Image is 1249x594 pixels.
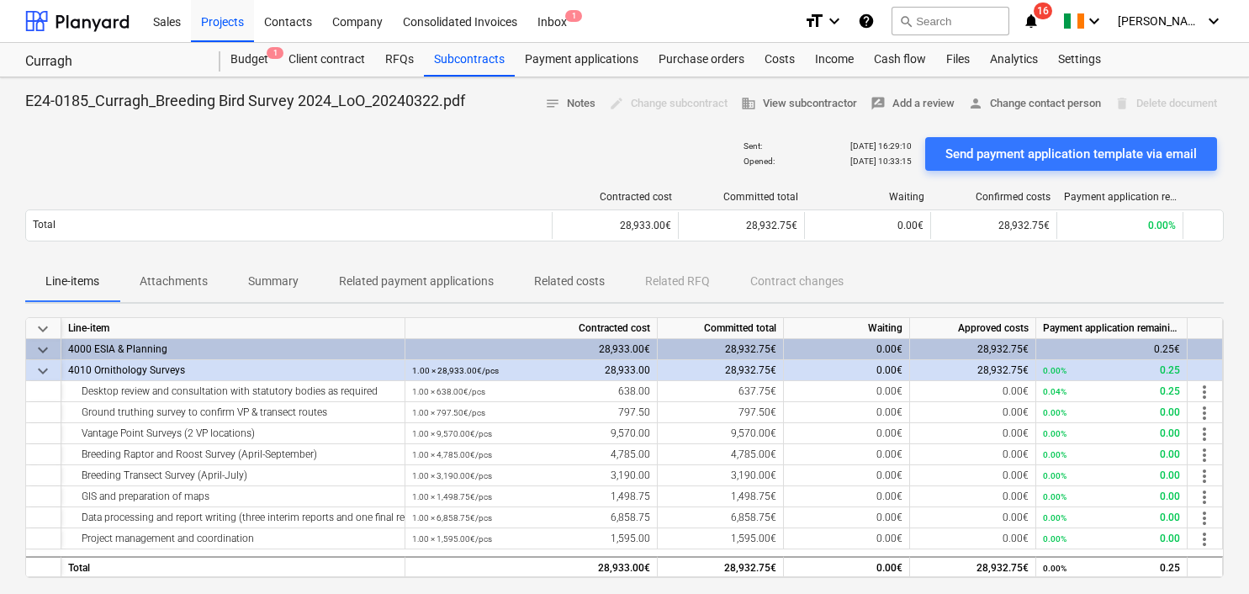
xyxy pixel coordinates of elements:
a: Analytics [980,43,1048,77]
span: 0.00€ [876,469,902,481]
a: Income [805,43,864,77]
span: 0.00% [1148,220,1176,231]
small: 1.00 × 6,858.75€ / pcs [412,513,492,522]
span: 1 [267,47,283,59]
span: keyboard_arrow_down [33,361,53,381]
span: person [968,96,983,111]
div: Payment application remaining [1036,318,1188,339]
span: more_vert [1194,466,1215,486]
a: Budget1 [220,43,278,77]
div: 28,932.75€ [658,556,784,577]
span: 0.00€ [1003,469,1029,481]
small: 0.00% [1043,534,1066,544]
div: 9,570.00 [412,423,650,444]
div: Committed total [658,318,784,339]
i: notifications [1023,11,1040,31]
span: 0.00€ [1003,385,1029,397]
span: 16 [1034,3,1052,19]
small: 1.00 × 9,570.00€ / pcs [412,429,492,438]
span: more_vert [1194,382,1215,402]
button: View subcontractor [734,91,864,117]
div: 28,932.75€ [910,339,1036,360]
span: keyboard_arrow_down [33,319,53,339]
small: 0.00% [1043,513,1066,522]
p: Opened : [744,156,775,167]
div: 0.00 [1043,486,1180,507]
span: 0.00€ [1003,427,1029,439]
div: Total [61,556,405,577]
p: Summary [248,273,299,290]
div: 0.00 [1043,465,1180,486]
div: 0.25 [1043,360,1180,381]
div: Line-item [61,318,405,339]
span: 637.75€ [738,385,776,397]
span: 0.00€ [876,533,902,544]
div: 0.25 [1043,381,1180,402]
div: 638.00 [412,381,650,402]
span: 28,932.75€ [725,364,776,376]
a: Files [936,43,980,77]
span: 3,190.00€ [731,469,776,481]
span: [PERSON_NAME] [1118,14,1202,28]
i: keyboard_arrow_down [824,11,844,31]
span: 1,595.00€ [731,533,776,544]
a: Costs [754,43,805,77]
span: View subcontractor [741,94,857,114]
span: keyboard_arrow_down [33,340,53,360]
small: 0.00% [1043,492,1066,501]
span: 28,932.75€ [998,220,1050,231]
span: more_vert [1194,403,1215,423]
span: 4,785.00€ [731,448,776,460]
small: 1.00 × 28,933.00€ / pcs [412,366,499,375]
p: Related costs [534,273,605,290]
button: Change contact person [961,91,1108,117]
a: Settings [1048,43,1111,77]
span: 9,570.00€ [731,427,776,439]
span: 0.00€ [876,491,902,502]
span: Change contact person [968,94,1101,114]
small: 1.00 × 4,785.00€ / pcs [412,450,492,459]
div: 0.00 [1043,423,1180,444]
span: Add a review [871,94,955,114]
p: Sent : [744,141,762,151]
div: 0.25€ [1036,339,1188,360]
div: Breeding Raptor and Roost Survey (April-September) [68,444,398,465]
div: Curragh [25,53,200,71]
span: search [899,14,913,28]
a: Client contract [278,43,375,77]
a: Subcontracts [424,43,515,77]
span: more_vert [1194,424,1215,444]
span: 0.00€ [1003,512,1029,523]
span: 0.00€ [876,385,902,397]
i: keyboard_arrow_down [1084,11,1104,31]
div: Send payment application template via email [945,143,1197,165]
div: 28,932.75€ [658,339,784,360]
div: Desktop review and consultation with statutory bodies as required [68,381,398,402]
div: 28,933.00 [412,360,650,381]
div: 4000 ESIA & Planning [68,339,398,360]
small: 0.00% [1043,429,1066,438]
span: 0.00€ [876,364,902,376]
div: 4010 Ornithology Surveys [68,360,398,381]
div: Waiting [812,191,924,203]
button: Send payment application template via email [925,137,1217,171]
p: Related payment applications [339,273,494,290]
button: Notes [538,91,602,117]
div: Purchase orders [648,43,754,77]
div: Payment applications [515,43,648,77]
div: Committed total [685,191,798,203]
div: 28,933.00€ [405,556,658,577]
span: 0.00€ [1003,406,1029,418]
div: 0.00 [1043,528,1180,549]
span: notes [545,96,560,111]
span: 6,858.75€ [731,512,776,523]
div: Project management and coordination [68,528,398,549]
div: GIS and preparation of maps [68,486,398,507]
span: 0.00€ [1003,448,1029,460]
div: Vantage Point Surveys (2 VP locations) [68,423,398,444]
span: 797.50€ [738,406,776,418]
div: Ground truthing survey to confirm VP & transect routes [68,402,398,423]
span: rate_review [871,96,886,111]
div: 28,933.00€ [405,339,658,360]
